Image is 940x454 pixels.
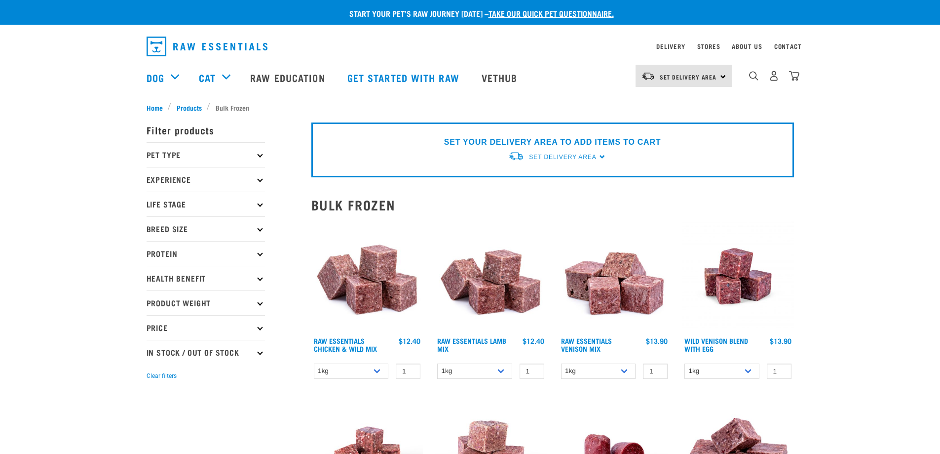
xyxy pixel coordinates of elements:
[769,71,779,81] img: user.png
[684,339,748,350] a: Wild Venison Blend with Egg
[311,220,423,332] img: Pile Of Cubed Chicken Wild Meat Mix
[435,220,547,332] img: ?1041 RE Lamb Mix 01
[472,58,530,97] a: Vethub
[437,339,506,350] a: Raw Essentials Lamb Mix
[147,102,168,113] a: Home
[523,337,544,345] div: $12.40
[643,364,668,379] input: 1
[774,44,802,48] a: Contact
[147,102,794,113] nav: breadcrumbs
[147,340,265,365] p: In Stock / Out Of Stock
[147,118,265,142] p: Filter products
[520,364,544,379] input: 1
[444,136,661,148] p: SET YOUR DELIVERY AREA TO ADD ITEMS TO CART
[147,37,267,56] img: Raw Essentials Logo
[641,72,655,81] img: van-moving.png
[147,102,163,113] span: Home
[697,44,720,48] a: Stores
[139,33,802,60] nav: dropdown navigation
[147,167,265,192] p: Experience
[732,44,762,48] a: About Us
[147,315,265,340] p: Price
[559,220,671,332] img: 1113 RE Venison Mix 01
[508,151,524,162] img: van-moving.png
[646,337,668,345] div: $13.90
[147,142,265,167] p: Pet Type
[770,337,791,345] div: $13.90
[660,75,717,79] span: Set Delivery Area
[199,70,216,85] a: Cat
[656,44,685,48] a: Delivery
[789,71,799,81] img: home-icon@2x.png
[314,339,377,350] a: Raw Essentials Chicken & Wild Mix
[171,102,207,113] a: Products
[311,197,794,212] h2: Bulk Frozen
[338,58,472,97] a: Get started with Raw
[177,102,202,113] span: Products
[147,371,177,380] button: Clear filters
[147,70,164,85] a: Dog
[561,339,612,350] a: Raw Essentials Venison Mix
[749,71,758,81] img: home-icon-1@2x.png
[147,216,265,241] p: Breed Size
[767,364,791,379] input: 1
[147,241,265,266] p: Protein
[489,11,614,15] a: take our quick pet questionnaire.
[147,192,265,216] p: Life Stage
[147,266,265,290] p: Health Benefit
[396,364,420,379] input: 1
[529,154,596,161] span: Set Delivery Area
[147,290,265,315] p: Product Weight
[240,58,337,97] a: Raw Education
[399,337,420,345] div: $12.40
[682,220,794,332] img: Venison Egg 1616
